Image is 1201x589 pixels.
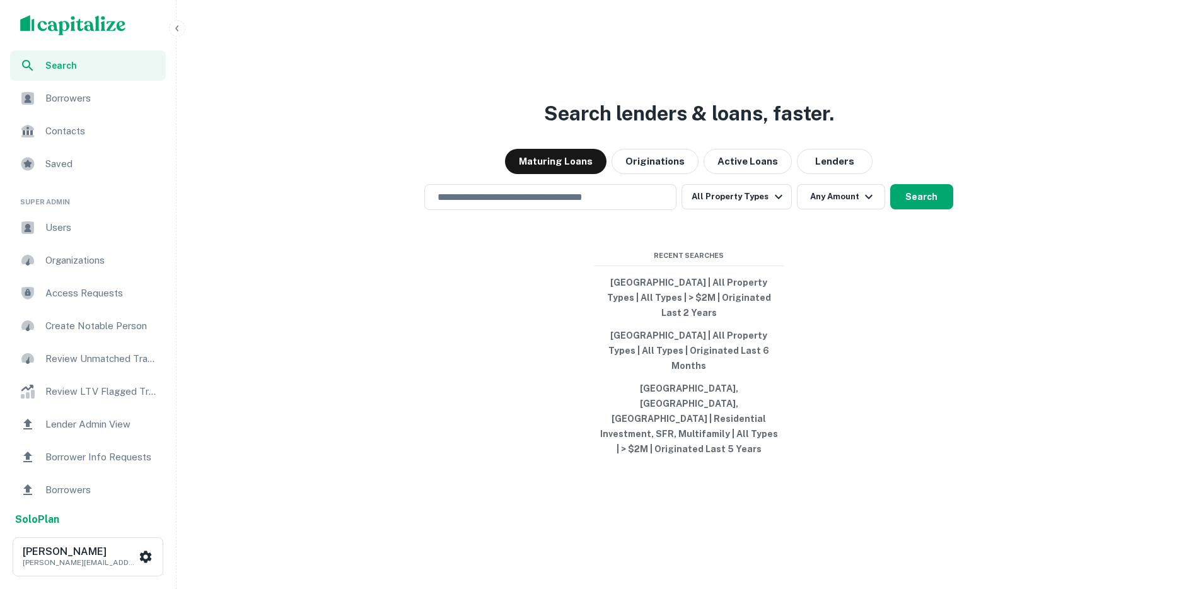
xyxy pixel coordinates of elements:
[10,245,166,276] a: Organizations
[15,513,59,525] strong: Solo Plan
[45,59,158,73] span: Search
[10,83,166,114] a: Borrowers
[612,149,699,174] button: Originations
[13,537,163,576] button: [PERSON_NAME][PERSON_NAME][EMAIL_ADDRESS][DOMAIN_NAME]
[20,15,126,35] img: capitalize-logo.png
[505,149,606,174] button: Maturing Loans
[10,116,166,146] a: Contacts
[704,149,792,174] button: Active Loans
[595,271,784,324] button: [GEOGRAPHIC_DATA] | All Property Types | All Types | > $2M | Originated Last 2 Years
[45,91,158,106] span: Borrowers
[10,409,166,440] a: Lender Admin View
[10,182,166,213] li: Super Admin
[544,98,834,129] h3: Search lenders & loans, faster.
[15,512,59,527] a: SoloPlan
[10,149,166,179] a: Saved
[10,442,166,472] a: Borrower Info Requests
[10,344,166,374] a: Review Unmatched Transactions
[45,384,158,399] span: Review LTV Flagged Transactions
[45,253,158,268] span: Organizations
[23,557,136,568] p: [PERSON_NAME][EMAIL_ADDRESS][DOMAIN_NAME]
[10,376,166,407] a: Review LTV Flagged Transactions
[45,482,158,498] span: Borrowers
[10,475,166,505] a: Borrowers
[45,417,158,432] span: Lender Admin View
[595,377,784,460] button: [GEOGRAPHIC_DATA], [GEOGRAPHIC_DATA], [GEOGRAPHIC_DATA] | Residential Investment, SFR, Multifamil...
[595,250,784,261] span: Recent Searches
[45,220,158,235] span: Users
[23,547,136,557] h6: [PERSON_NAME]
[682,184,791,209] button: All Property Types
[45,124,158,139] span: Contacts
[45,286,158,301] span: Access Requests
[890,184,953,209] button: Search
[10,213,166,243] a: Users
[10,278,166,308] a: Access Requests
[10,311,166,341] a: Create Notable Person
[10,50,166,81] a: Search
[797,149,873,174] button: Lenders
[595,324,784,377] button: [GEOGRAPHIC_DATA] | All Property Types | All Types | Originated Last 6 Months
[45,450,158,465] span: Borrower Info Requests
[45,156,158,172] span: Saved
[45,351,158,366] span: Review Unmatched Transactions
[45,318,158,334] span: Create Notable Person
[797,184,885,209] button: Any Amount
[1138,488,1201,549] iframe: Chat Widget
